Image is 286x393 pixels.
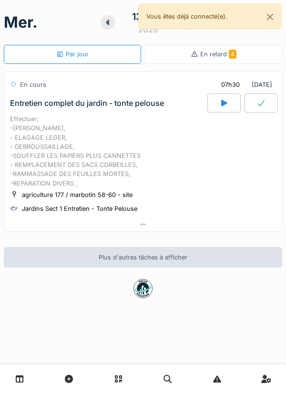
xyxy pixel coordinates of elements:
div: 2025 [138,24,158,35]
div: Plus d'autres tâches à afficher [4,247,282,268]
div: Vous êtes déjà connecté(e). [138,4,281,29]
img: badge-BVDL4wpA.svg [133,279,153,298]
span: 4 [229,50,236,59]
div: 07h30 [221,80,240,89]
div: Entretien complet du jardin - tonte pelouse [10,99,164,108]
button: Close [259,4,281,30]
h1: mer. [4,13,38,31]
span: En retard [200,51,236,58]
div: agriculture 177 / marbotin 58-60 - site [22,190,133,199]
div: 13 août [132,10,164,24]
div: Jardins Sect 1 Entretien - Tonte Pelouse [22,204,137,213]
div: En cours [20,80,46,89]
div: Effectuer; -[PERSON_NAME], - ELAGAGE LEGER, - DEBROUSSAILLAGE, -SOUFFLER LES PAPIERS PLUS CANNETT... [10,114,276,188]
div: Par jour [56,50,89,59]
div: [DATE] [213,76,276,93]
